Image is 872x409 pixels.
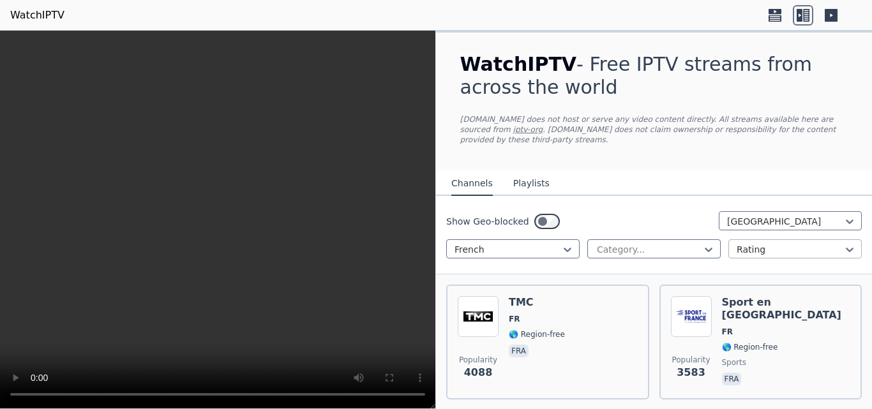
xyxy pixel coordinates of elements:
h1: - Free IPTV streams from across the world [460,53,848,99]
a: iptv-org [513,125,543,134]
span: 3583 [677,365,705,380]
a: WatchIPTV [10,8,64,23]
span: 4088 [464,365,493,380]
span: Popularity [459,355,497,365]
img: Sport en France [671,296,712,337]
span: 🌎 Region-free [509,329,565,339]
span: FR [509,314,520,324]
span: WatchIPTV [460,53,577,75]
label: Show Geo-blocked [446,215,529,228]
h6: Sport en [GEOGRAPHIC_DATA] [722,296,851,322]
span: 🌎 Region-free [722,342,778,352]
span: sports [722,357,746,368]
p: fra [509,345,529,357]
p: [DOMAIN_NAME] does not host or serve any video content directly. All streams available here are s... [460,114,848,145]
button: Channels [451,172,493,196]
span: Popularity [672,355,710,365]
h6: TMC [509,296,565,309]
span: FR [722,327,733,337]
p: fra [722,373,742,385]
img: TMC [458,296,499,337]
button: Playlists [513,172,550,196]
